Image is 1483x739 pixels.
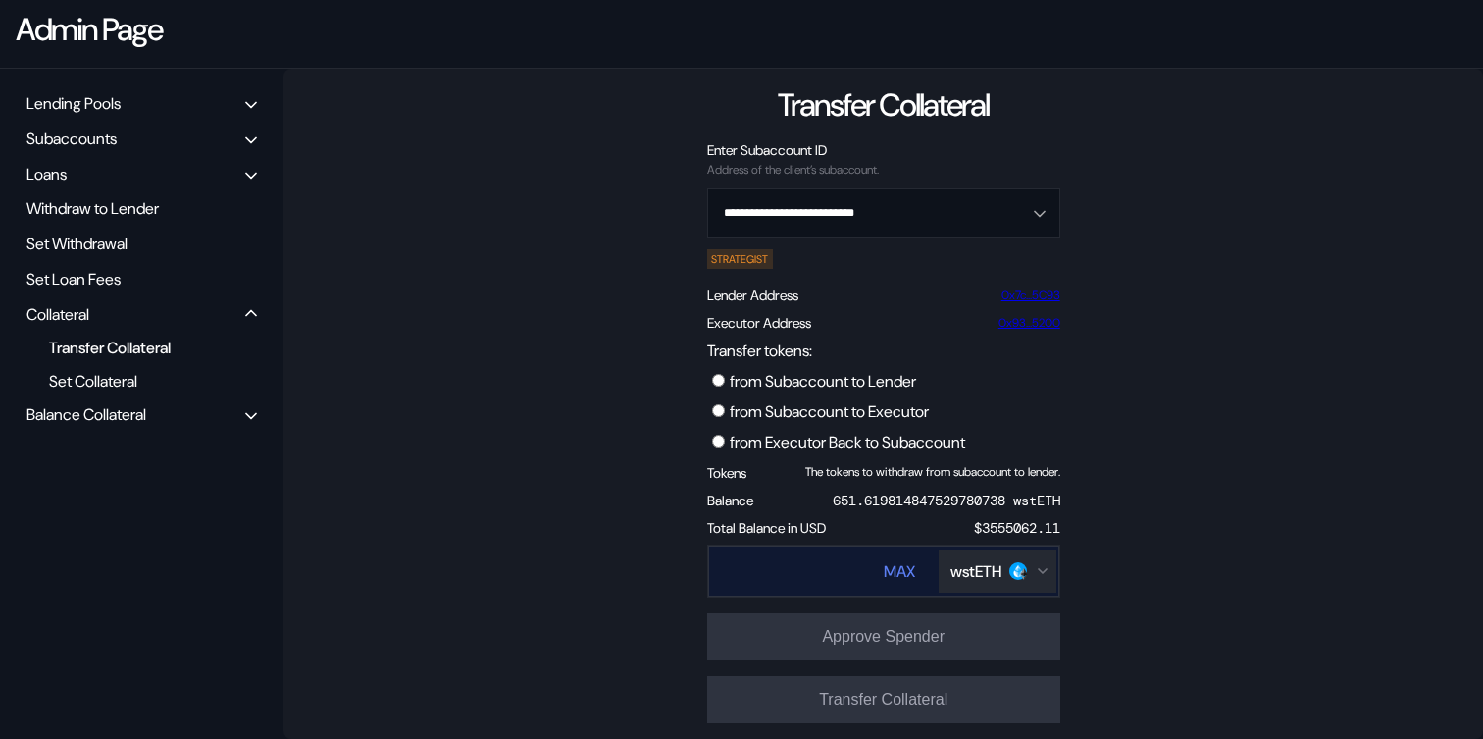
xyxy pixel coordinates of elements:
a: 0x93...5200 [998,316,1060,330]
a: 0x7c...5C93 [1001,289,1060,302]
div: Tokens [707,464,746,482]
div: Collateral [26,304,89,325]
div: Balance [707,492,753,509]
div: Transfer Collateral [39,335,230,361]
div: Loans [26,164,67,185]
label: from Executor Back to Subaccount [730,432,965,452]
div: Withdraw to Lender [20,193,264,224]
label: from Subaccount to Lender [730,371,916,392]
div: Set Collateral [39,368,230,395]
div: STRATEGIST [707,249,774,269]
img: wstETH.png [1009,562,1027,580]
label: from Subaccount to Executor [730,401,929,422]
div: Balance Collateral [26,404,146,425]
div: Enter Subaccount ID [707,141,1060,159]
div: Executor Address [707,314,811,332]
div: $ 3555062.11 [974,519,1060,537]
button: Approve Spender [707,613,1060,660]
div: Lender Address [707,287,798,304]
div: Address of the client’s subaccount. [707,163,1060,177]
div: The tokens to withdraw from subaccount to lender. [805,465,1060,479]
div: Lending Pools [26,93,121,114]
div: Transfer Collateral [778,84,989,126]
img: svg+xml,%3c [1018,568,1030,580]
div: 651.619814847529780738 wstETH [833,492,1060,509]
button: MAX [878,560,921,583]
div: Subaccounts [26,129,117,149]
label: Transfer tokens: [707,341,812,361]
button: Open menu for selecting token for payment [939,550,1056,593]
div: Set Loan Fees [20,264,264,294]
button: Open menu [707,188,1060,238]
div: Admin Page [16,9,162,50]
div: wstETH [950,561,1001,582]
div: Set Withdrawal [20,229,264,259]
button: Transfer Collateral [707,676,1060,723]
div: Total Balance in USD [707,519,826,537]
div: MAX [884,561,915,582]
